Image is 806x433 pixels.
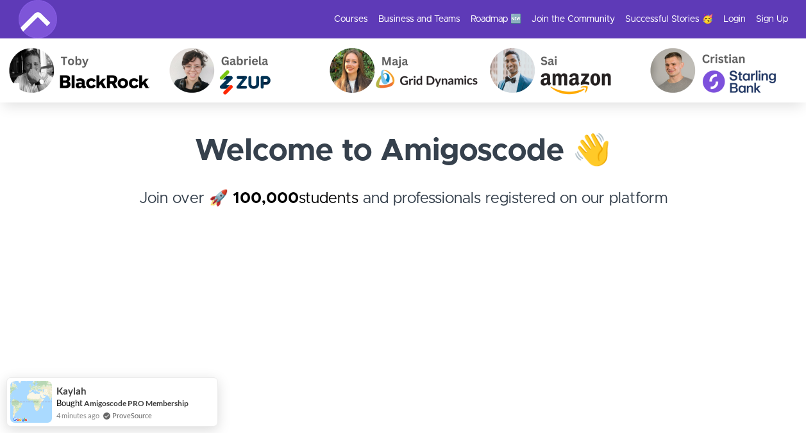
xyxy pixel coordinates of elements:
[532,13,615,26] a: Join the Community
[319,38,480,102] img: Maja
[56,386,87,396] span: Kaylah
[233,191,358,206] a: 100,000students
[159,38,319,102] img: Gabriela
[756,13,788,26] a: Sign Up
[625,13,713,26] a: Successful Stories 🥳
[19,187,788,233] h4: Join over 🚀 and professionals registered on our platform
[723,13,746,26] a: Login
[378,13,460,26] a: Business and Teams
[84,398,189,408] a: Amigoscode PRO Membership
[471,13,521,26] a: Roadmap 🆕
[233,191,299,206] strong: 100,000
[334,13,368,26] a: Courses
[640,38,800,102] img: Cristian
[56,410,99,421] span: 4 minutes ago
[112,410,152,421] a: ProveSource
[195,136,611,167] strong: Welcome to Amigoscode 👋
[56,398,83,408] span: Bought
[10,381,52,423] img: provesource social proof notification image
[480,38,640,102] img: Sai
